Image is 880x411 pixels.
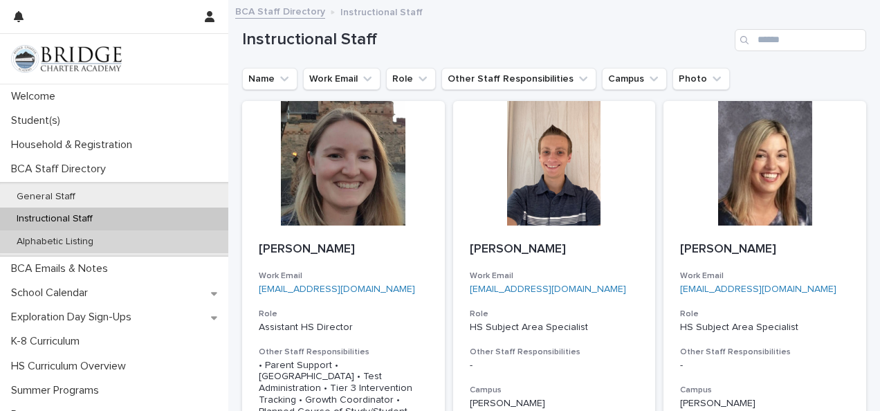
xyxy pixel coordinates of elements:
button: Role [386,68,436,90]
p: Student(s) [6,114,71,127]
input: Search [735,29,866,51]
p: Alphabetic Listing [6,236,104,248]
p: HS Subject Area Specialist [680,322,850,334]
h3: Campus [680,385,850,396]
h3: Other Staff Responsibilities [470,347,639,358]
p: HS Curriculum Overview [6,360,137,373]
button: Campus [602,68,667,90]
p: Assistant HS Director [259,322,428,334]
h3: Work Email [680,271,850,282]
button: Photo [672,68,730,90]
p: HS Subject Area Specialist [470,322,639,334]
p: [PERSON_NAME] [680,242,850,257]
p: [PERSON_NAME] [259,242,428,257]
h3: Work Email [259,271,428,282]
p: [PERSON_NAME] [470,398,639,410]
p: K-8 Curriculum [6,335,91,348]
p: Exploration Day Sign-Ups [6,311,143,324]
a: [EMAIL_ADDRESS][DOMAIN_NAME] [259,284,415,294]
h3: Role [470,309,639,320]
h3: Other Staff Responsibilities [680,347,850,358]
a: [EMAIL_ADDRESS][DOMAIN_NAME] [680,284,836,294]
div: - [680,360,850,372]
h1: Instructional Staff [242,30,729,50]
p: Household & Registration [6,138,143,152]
h3: Campus [470,385,639,396]
p: Instructional Staff [340,3,423,19]
p: BCA Staff Directory [6,163,117,176]
p: [PERSON_NAME] [470,242,639,257]
p: Instructional Staff [6,213,104,225]
p: General Staff [6,191,86,203]
h3: Role [259,309,428,320]
h3: Role [680,309,850,320]
a: BCA Staff Directory [235,3,325,19]
button: Name [242,68,297,90]
img: V1C1m3IdTEidaUdm9Hs0 [11,45,122,73]
a: [EMAIL_ADDRESS][DOMAIN_NAME] [470,284,626,294]
div: - [470,360,639,372]
button: Work Email [303,68,381,90]
h3: Work Email [470,271,639,282]
p: [PERSON_NAME] [680,398,850,410]
p: BCA Emails & Notes [6,262,119,275]
p: Welcome [6,90,66,103]
p: School Calendar [6,286,99,300]
button: Other Staff Responsibilities [441,68,596,90]
p: Summer Programs [6,384,110,397]
h3: Other Staff Responsibilities [259,347,428,358]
